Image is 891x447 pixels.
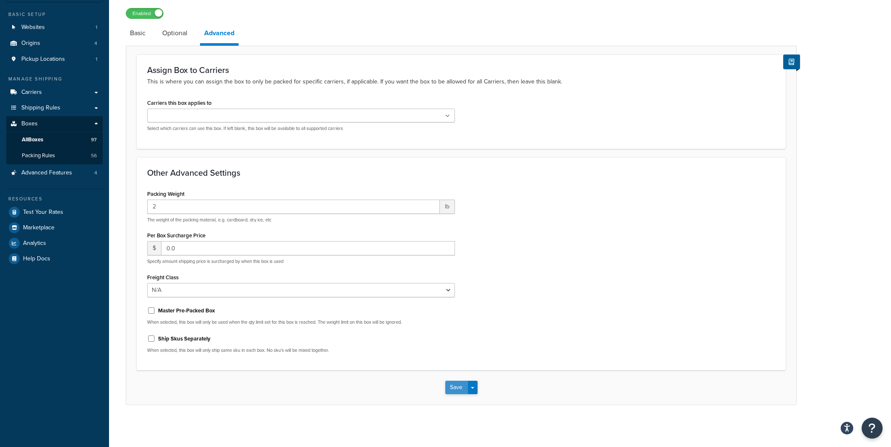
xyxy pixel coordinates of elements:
[147,274,179,281] label: Freight Class
[23,209,63,216] span: Test Your Rates
[147,217,455,223] p: The weight of the packing material, e.g. cardboard, dry ice, etc
[23,255,50,262] span: Help Docs
[6,36,103,51] li: Origins
[21,56,65,63] span: Pickup Locations
[6,52,103,67] a: Pickup Locations1
[6,251,103,266] a: Help Docs
[862,418,883,439] button: Open Resource Center
[23,224,55,231] span: Marketplace
[6,165,103,181] a: Advanced Features4
[94,169,97,177] span: 4
[6,85,103,100] a: Carriers
[147,125,455,132] p: Select which carriers can use this box. If left blank, this box will be available to all supporte...
[158,307,215,314] label: Master Pre-Packed Box
[147,77,775,86] p: This is where you can assign the box to only be packed for specific carriers, if applicable. If y...
[147,347,455,353] p: When selected, this box will only ship same sku in each box. No sku's will be mixed together.
[91,152,97,159] span: 56
[147,258,455,265] p: Specify amount shipping price is surcharged by when this box is used
[6,116,103,164] li: Boxes
[147,319,455,325] p: When selected, this box will only be used when the qty limit set for this box is reached. The wei...
[22,152,55,159] span: Packing Rules
[147,241,161,255] span: $
[6,132,103,148] a: AllBoxes97
[440,200,455,214] span: lb
[6,36,103,51] a: Origins4
[6,52,103,67] li: Pickup Locations
[22,136,43,143] span: All Boxes
[783,55,800,69] button: Show Help Docs
[6,220,103,235] a: Marketplace
[147,100,211,106] label: Carriers this box applies to
[6,148,103,164] li: Packing Rules
[6,195,103,203] div: Resources
[158,23,192,43] a: Optional
[147,232,205,239] label: Per Box Surcharge Price
[6,11,103,18] div: Basic Setup
[126,23,150,43] a: Basic
[126,8,163,18] label: Enabled
[23,240,46,247] span: Analytics
[21,40,40,47] span: Origins
[6,205,103,220] a: Test Your Rates
[6,165,103,181] li: Advanced Features
[6,100,103,116] a: Shipping Rules
[147,65,775,75] h3: Assign Box to Carriers
[6,116,103,132] a: Boxes
[6,20,103,35] li: Websites
[6,236,103,251] a: Analytics
[21,104,60,112] span: Shipping Rules
[147,191,184,197] label: Packing Weight
[94,40,97,47] span: 4
[91,136,97,143] span: 97
[21,120,38,127] span: Boxes
[200,23,239,46] a: Advanced
[96,24,97,31] span: 1
[6,75,103,83] div: Manage Shipping
[21,24,45,31] span: Websites
[21,89,42,96] span: Carriers
[6,20,103,35] a: Websites1
[21,169,72,177] span: Advanced Features
[96,56,97,63] span: 1
[158,335,210,343] label: Ship Skus Separately
[445,381,468,394] button: Save
[6,148,103,164] a: Packing Rules56
[147,168,775,177] h3: Other Advanced Settings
